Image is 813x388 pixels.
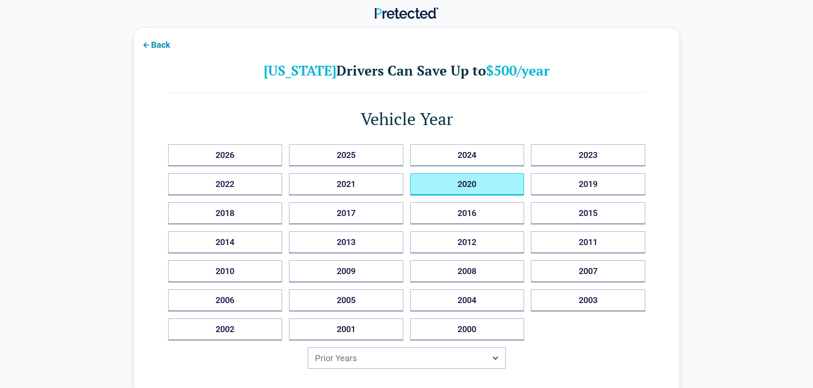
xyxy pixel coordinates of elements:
[168,202,283,225] button: 2018
[134,35,177,54] button: Back
[410,260,525,283] button: 2008
[486,61,550,79] b: $500/year
[289,318,403,341] button: 2001
[168,260,283,283] button: 2010
[410,173,525,195] button: 2020
[168,62,645,79] h2: Drivers Can Save Up to
[168,289,283,312] button: 2006
[410,289,525,312] button: 2004
[289,202,403,225] button: 2017
[168,318,283,341] button: 2002
[168,173,283,195] button: 2022
[264,61,336,79] b: [US_STATE]
[289,231,403,254] button: 2013
[531,231,645,254] button: 2011
[531,144,645,166] button: 2023
[168,231,283,254] button: 2014
[289,144,403,166] button: 2025
[410,318,525,341] button: 2000
[410,202,525,225] button: 2016
[531,202,645,225] button: 2015
[410,231,525,254] button: 2012
[410,144,525,166] button: 2024
[289,173,403,195] button: 2021
[289,289,403,312] button: 2005
[289,260,403,283] button: 2009
[308,347,506,369] button: Prior Years
[531,260,645,283] button: 2007
[531,173,645,195] button: 2019
[531,289,645,312] button: 2003
[168,107,645,131] h1: Vehicle Year
[168,144,283,166] button: 2026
